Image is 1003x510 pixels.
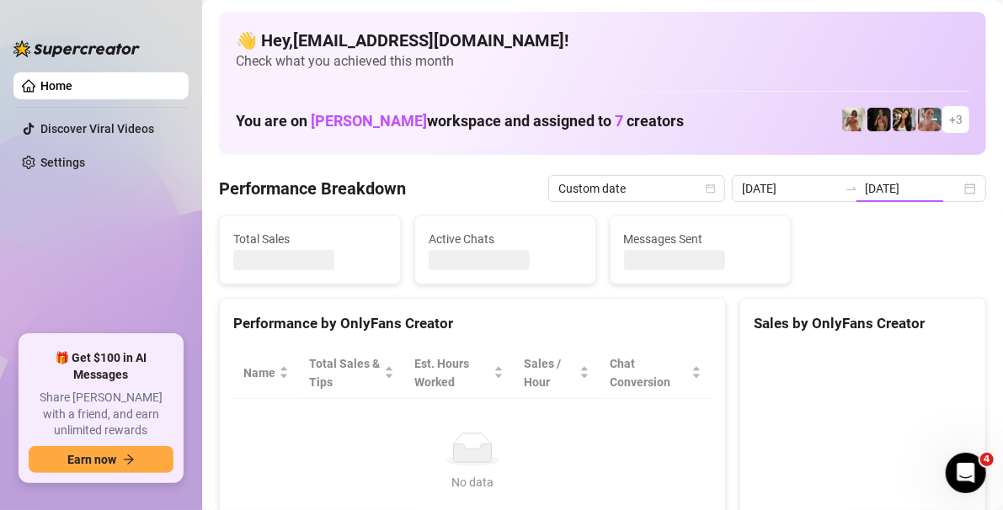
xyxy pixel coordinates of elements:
span: Name [243,364,275,382]
img: AD [893,108,916,131]
span: Total Sales [233,230,387,248]
span: 7 [615,112,623,130]
span: Messages Sent [624,230,777,248]
span: 🎁 Get $100 in AI Messages [29,350,173,383]
th: Chat Conversion [600,348,712,399]
span: swap-right [845,182,858,195]
a: Home [40,79,72,93]
span: 4 [980,453,994,466]
img: D [867,108,891,131]
span: Sales / Hour [524,354,576,391]
div: No data [250,473,695,491]
img: logo-BBDzfeDw.svg [13,40,140,57]
img: Green [842,108,866,131]
span: calendar [706,183,716,194]
span: Check what you achieved this month [236,52,969,71]
a: Discover Viral Videos [40,122,154,135]
h4: 👋 Hey, [EMAIL_ADDRESS][DOMAIN_NAME] ! [236,29,969,52]
img: YL [918,108,942,131]
span: Chat Conversion [610,354,688,391]
h1: You are on workspace and assigned to creators [236,112,684,130]
button: Earn nowarrow-right [29,446,173,473]
a: Settings [40,156,85,169]
span: arrow-right [123,454,135,465]
span: Share [PERSON_NAME] with a friend, and earn unlimited rewards [29,390,173,439]
h4: Performance Breakdown [219,177,406,200]
span: to [845,182,858,195]
div: Sales by OnlyFans Creator [754,312,972,335]
span: Custom date [558,176,715,201]
span: Total Sales & Tips [309,354,381,391]
span: Active Chats [429,230,582,248]
span: [PERSON_NAME] [311,112,427,130]
iframe: Intercom live chat [946,453,986,493]
div: Performance by OnlyFans Creator [233,312,712,335]
input: Start date [742,179,838,198]
th: Sales / Hour [514,348,600,399]
span: + 3 [949,110,963,129]
span: Earn now [67,453,116,466]
input: End date [865,179,961,198]
th: Total Sales & Tips [299,348,404,399]
th: Name [233,348,299,399]
div: Est. Hours Worked [414,354,490,391]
